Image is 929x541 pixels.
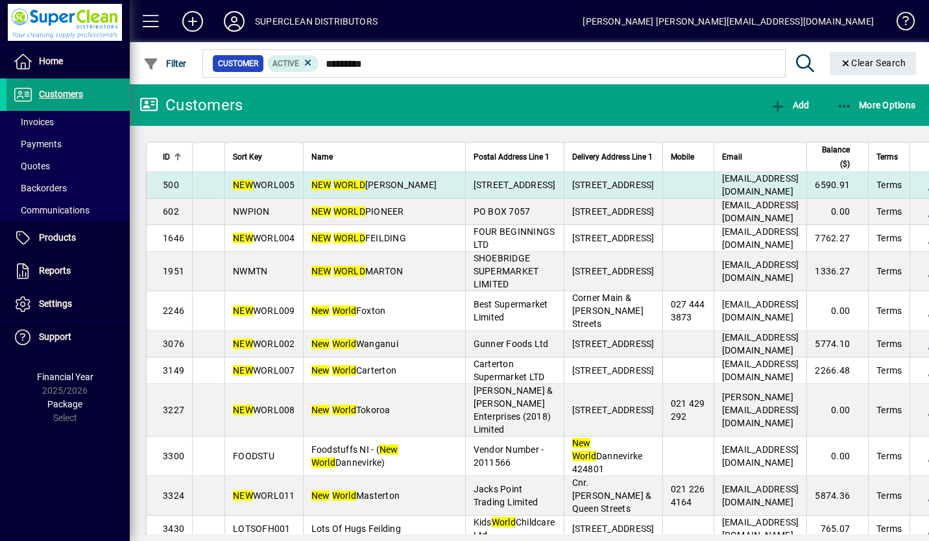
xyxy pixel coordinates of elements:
[6,111,130,133] a: Invoices
[474,206,531,217] span: PO BOX 7057
[39,298,72,309] span: Settings
[233,339,295,349] span: WORL002
[332,339,356,349] em: World
[876,337,902,350] span: Terms
[474,484,538,507] span: Jacks Point Trading Limited
[474,359,545,382] span: Carterton Supermarket LTD
[722,299,799,322] span: [EMAIL_ADDRESS][DOMAIN_NAME]
[311,444,398,468] span: Foodstuffs NI - ( Dannevirke)
[233,180,295,190] span: WORL005
[572,438,591,448] em: New
[572,451,596,461] em: World
[887,3,913,45] a: Knowledge Base
[233,206,270,217] span: NWPION
[6,133,130,155] a: Payments
[770,100,809,110] span: Add
[474,444,544,468] span: Vendor Number - 2011566
[39,89,83,99] span: Customers
[332,365,356,376] em: World
[572,266,655,276] span: [STREET_ADDRESS]
[671,299,705,322] span: 027 444 3873
[492,517,516,527] em: World
[39,232,76,243] span: Products
[311,490,400,501] span: Masterton
[722,150,742,164] span: Email
[311,365,397,376] span: Carterton
[233,233,295,243] span: WORL004
[39,265,71,276] span: Reports
[163,405,184,415] span: 3227
[722,226,799,250] span: [EMAIL_ADDRESS][DOMAIN_NAME]
[671,484,705,507] span: 021 226 4164
[6,288,130,320] a: Settings
[163,306,184,316] span: 2246
[806,331,868,357] td: 5774.10
[140,52,190,75] button: Filter
[311,266,404,276] span: MARTON
[233,266,267,276] span: NWMTN
[333,206,365,217] em: WORLD
[722,332,799,355] span: [EMAIL_ADDRESS][DOMAIN_NAME]
[6,199,130,221] a: Communications
[6,321,130,354] a: Support
[6,155,130,177] a: Quotes
[39,331,71,342] span: Support
[572,233,655,243] span: [STREET_ADDRESS]
[311,180,437,190] span: [PERSON_NAME]
[213,10,255,33] button: Profile
[311,206,332,217] em: NEW
[311,266,332,276] em: NEW
[572,206,655,217] span: [STREET_ADDRESS]
[806,252,868,291] td: 1336.27
[380,444,398,455] em: New
[722,517,799,540] span: [EMAIL_ADDRESS][DOMAIN_NAME]
[163,233,184,243] span: 1646
[572,405,655,415] span: [STREET_ADDRESS]
[806,437,868,476] td: 0.00
[172,10,213,33] button: Add
[876,150,898,164] span: Terms
[837,100,916,110] span: More Options
[233,451,274,461] span: FOODSTU
[474,226,555,250] span: FOUR BEGINNINGS LTD
[332,490,356,501] em: World
[39,56,63,66] span: Home
[722,150,799,164] div: Email
[163,180,179,190] span: 500
[163,150,184,164] div: ID
[233,180,253,190] em: NEW
[311,233,332,243] em: NEW
[474,150,549,164] span: Postal Address Line 1
[163,490,184,501] span: 3324
[311,490,330,501] em: New
[311,306,330,316] em: New
[806,172,868,198] td: 6590.91
[233,365,295,376] span: WORL007
[255,11,378,32] div: SUPERCLEAN DISTRIBUTORS
[815,143,850,171] span: Balance ($)
[13,205,90,215] span: Communications
[806,225,868,252] td: 7762.27
[13,139,62,149] span: Payments
[233,306,253,316] em: NEW
[272,59,299,68] span: Active
[139,95,243,115] div: Customers
[233,490,295,501] span: WORL011
[311,405,330,415] em: New
[722,173,799,197] span: [EMAIL_ADDRESS][DOMAIN_NAME]
[840,58,906,68] span: Clear Search
[474,253,539,289] span: SHOEBRIDGE SUPERMARKET LIMITED
[806,476,868,516] td: 5874.36
[233,523,291,534] span: LOTSOFH001
[572,477,652,514] span: Cnr. [PERSON_NAME] & Queen Streets
[163,365,184,376] span: 3149
[876,205,902,218] span: Terms
[13,117,54,127] span: Invoices
[671,150,706,164] div: Mobile
[572,180,655,190] span: [STREET_ADDRESS]
[233,233,253,243] em: NEW
[163,266,184,276] span: 1951
[233,150,262,164] span: Sort Key
[6,45,130,78] a: Home
[13,161,50,171] span: Quotes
